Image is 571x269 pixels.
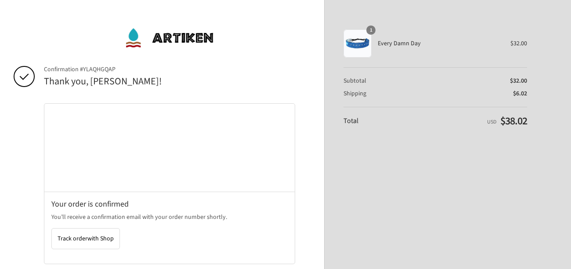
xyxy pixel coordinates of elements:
span: Confirmation #YLAQHGQAP [44,65,295,73]
span: $32.00 [510,39,527,48]
span: with Shop [87,234,114,243]
span: 1 [366,25,376,35]
img: Handmade Beaded ArtiKen Every Damn Day Blue and White Bracelet [343,29,372,58]
th: Subtotal [343,77,401,85]
span: Every Damn Day [378,40,498,47]
span: USD [487,118,496,126]
span: Shipping [343,89,366,98]
span: $32.00 [510,76,527,85]
p: You’ll receive a confirmation email with your order number shortly. [51,213,288,222]
img: ArtiKen [125,25,215,51]
span: $6.02 [513,89,527,98]
span: Track order [58,234,114,243]
span: Total [343,116,358,126]
iframe: Google map displaying pin point of shipping address: Brookfield, Wisconsin [44,104,295,192]
h2: Thank you, [PERSON_NAME]! [44,75,295,88]
button: Track orderwith Shop [51,228,120,249]
span: $38.02 [500,113,527,129]
h2: Your order is confirmed [51,199,288,209]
